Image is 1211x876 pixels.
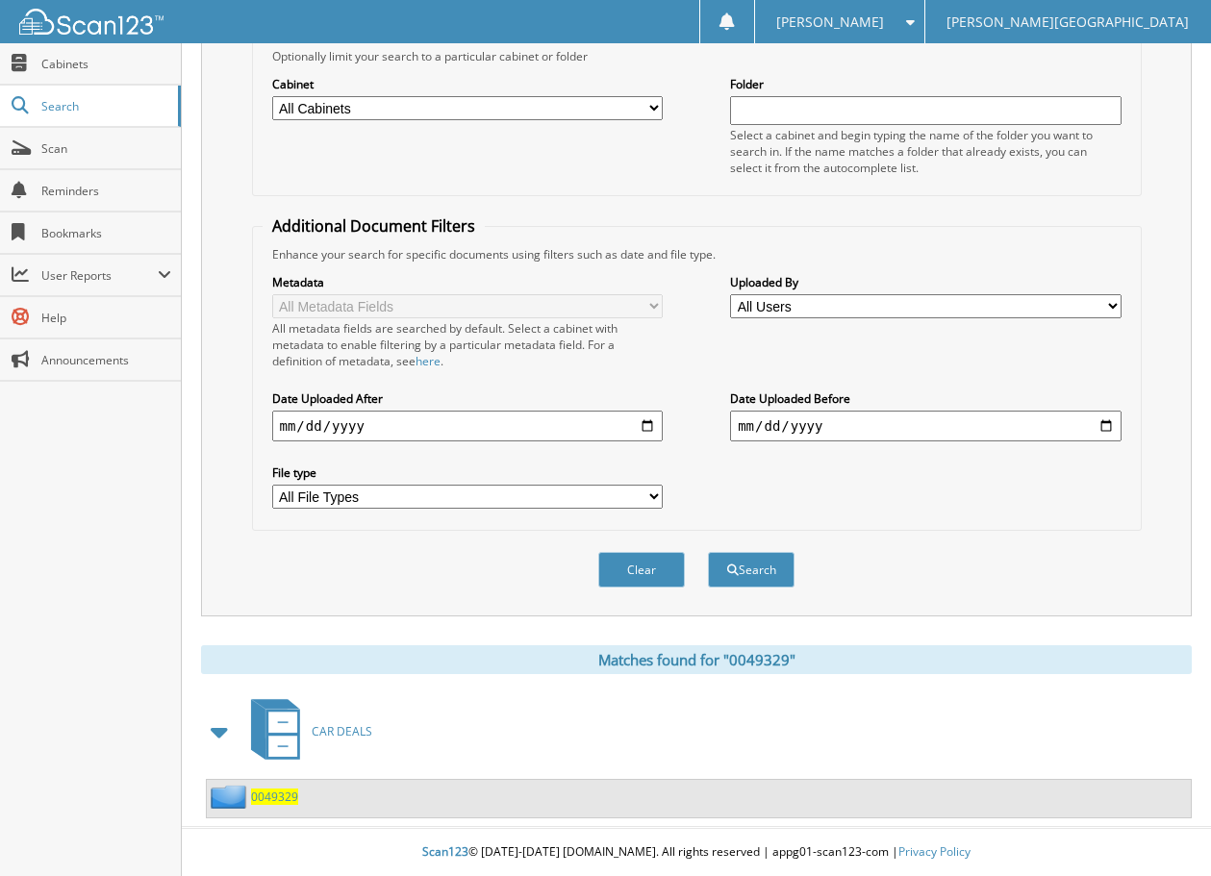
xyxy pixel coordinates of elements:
[730,390,1121,407] label: Date Uploaded Before
[272,274,663,290] label: Metadata
[776,16,884,28] span: [PERSON_NAME]
[730,76,1121,92] label: Folder
[946,16,1189,28] span: [PERSON_NAME][GEOGRAPHIC_DATA]
[1115,784,1211,876] iframe: Chat Widget
[251,788,298,805] a: 0049329
[263,246,1131,263] div: Enhance your search for specific documents using filters such as date and file type.
[41,140,171,157] span: Scan
[19,9,164,35] img: scan123-logo-white.svg
[41,98,168,114] span: Search
[263,48,1131,64] div: Optionally limit your search to a particular cabinet or folder
[41,310,171,326] span: Help
[708,552,795,588] button: Search
[41,267,158,284] span: User Reports
[263,215,485,237] legend: Additional Document Filters
[211,785,251,809] img: folder2.png
[240,693,372,769] a: CAR DEALS
[598,552,685,588] button: Clear
[272,411,663,441] input: start
[730,411,1121,441] input: end
[422,843,468,860] span: Scan123
[898,843,971,860] a: Privacy Policy
[41,183,171,199] span: Reminders
[41,56,171,72] span: Cabinets
[730,127,1121,176] div: Select a cabinet and begin typing the name of the folder you want to search in. If the name match...
[272,464,663,481] label: File type
[272,76,663,92] label: Cabinet
[182,829,1211,876] div: © [DATE]-[DATE] [DOMAIN_NAME]. All rights reserved | appg01-scan123-com |
[41,225,171,241] span: Bookmarks
[416,353,441,369] a: here
[272,320,663,369] div: All metadata fields are searched by default. Select a cabinet with metadata to enable filtering b...
[730,274,1121,290] label: Uploaded By
[312,723,372,739] span: CAR DEALS
[41,352,171,368] span: Announcements
[272,390,663,407] label: Date Uploaded After
[201,645,1192,674] div: Matches found for "0049329"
